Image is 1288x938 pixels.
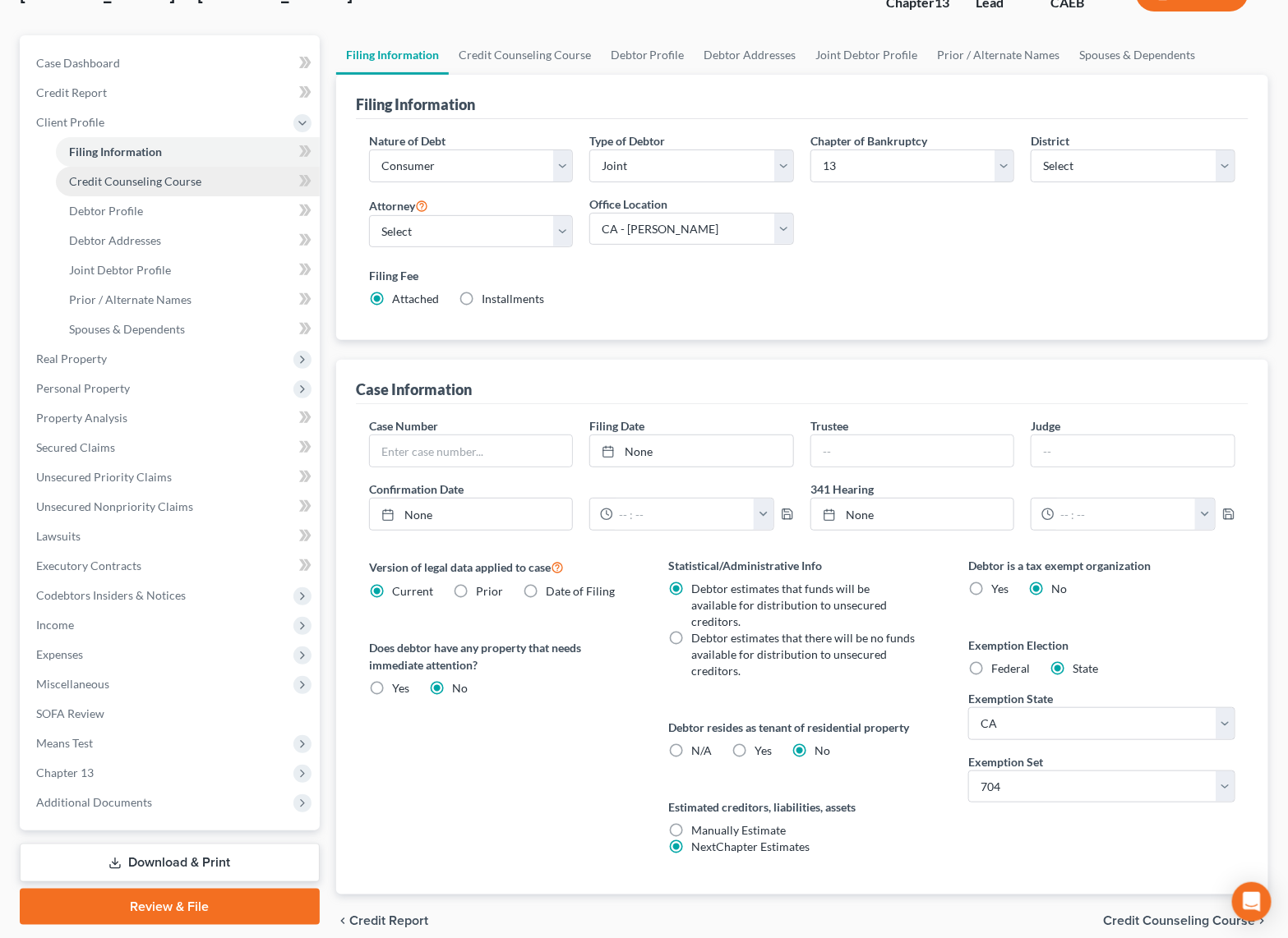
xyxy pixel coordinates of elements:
[1031,132,1069,149] label: District
[669,557,936,574] label: Statistical/Administrative Info
[36,56,120,70] span: Case Dashboard
[968,557,1235,574] label: Debtor is a tax exempt organization
[336,914,349,927] i: chevron_left
[452,681,468,695] span: No
[928,35,1070,75] a: Prior / Alternate Names
[349,914,428,927] span: Credit Report
[811,435,1014,467] input: --
[1032,435,1235,467] input: --
[669,719,936,736] label: Debtor resides as tenant of residential property
[968,690,1053,707] label: Exemption State
[36,647,83,661] span: Expenses
[23,48,320,78] a: Case Dashboard
[802,480,1244,498] label: 341 Hearing
[23,492,320,522] a: Unsecured Nonpriority Claims
[23,551,320,581] a: Executory Contracts
[815,743,831,757] span: No
[369,417,438,435] label: Case Number
[36,352,107,366] span: Real Property
[369,132,445,149] label: Nature of Debt
[56,255,320,285] a: Joint Debtor Profile
[601,35,695,75] a: Debtor Profile
[613,499,755,530] input: -- : --
[546,584,615,598] span: Date of Filing
[20,889,320,925] a: Review & File
[36,529,81,543] span: Lawsuits
[69,145,162,159] span: Filing Information
[1073,661,1098,675] span: State
[806,35,928,75] a: Joint Debtor Profile
[755,743,773,757] span: Yes
[36,440,115,454] span: Secured Claims
[69,174,201,188] span: Credit Counseling Course
[1232,882,1272,922] div: Open Intercom Messenger
[36,85,107,99] span: Credit Report
[361,480,802,498] label: Confirmation Date
[336,35,449,75] a: Filing Information
[369,639,636,674] label: Does debtor have any property that needs immediate attention?
[69,204,143,218] span: Debtor Profile
[23,462,320,492] a: Unsecured Priority Claims
[369,557,636,577] label: Version of legal data applied to case
[991,582,1009,595] span: Yes
[69,263,171,277] span: Joint Debtor Profile
[392,292,439,306] span: Attached
[369,195,428,215] label: Attorney
[20,844,320,882] a: Download & Print
[692,839,810,853] span: NextChapter Estimates
[1103,914,1268,927] button: Credit Counseling Course chevron_right
[36,588,186,602] span: Codebtors Insiders & Notices
[23,433,320,462] a: Secured Claims
[810,132,927,149] label: Chapter of Bankruptcy
[69,233,161,247] span: Debtor Addresses
[36,559,141,572] span: Executory Contracts
[590,435,793,467] a: None
[811,499,1014,530] a: None
[695,35,806,75] a: Debtor Addresses
[23,403,320,433] a: Property Analysis
[356,94,475,114] div: Filing Information
[589,417,644,435] label: Filing Date
[692,743,713,757] span: N/A
[56,315,320,344] a: Spouses & Dependents
[356,379,472,399] div: Case Information
[692,582,888,628] span: Debtor estimates that funds will be available for distribution to unsecured creditors.
[476,584,503,598] span: Prior
[968,753,1043,770] label: Exemption Set
[36,411,127,425] span: Property Analysis
[589,132,665,149] label: Type of Debtor
[810,417,848,435] label: Trustee
[369,267,1235,284] label: Filing Fee
[692,823,787,837] span: Manually Estimate
[449,35,601,75] a: Credit Counseling Course
[56,285,320,315] a: Prior / Alternate Names
[36,677,109,691] span: Miscellaneous
[370,435,573,467] input: Enter case number...
[36,115,104,129] span: Client Profile
[370,499,573,530] a: None
[56,137,320,167] a: Filing Information
[968,637,1235,654] label: Exemption Election
[1055,499,1196,530] input: -- : --
[36,618,74,632] span: Income
[23,522,320,551] a: Lawsuits
[36,470,172,484] span: Unsecured Priority Claims
[36,736,93,750] span: Means Test
[692,631,916,678] span: Debtor estimates that there will be no funds available for distribution to unsecured creditors.
[669,798,936,816] label: Estimated creditors, liabilities, assets
[56,226,320,255] a: Debtor Addresses
[36,706,104,720] span: SOFA Review
[991,661,1030,675] span: Federal
[69,292,192,306] span: Prior / Alternate Names
[36,381,130,395] span: Personal Property
[336,914,428,927] button: chevron_left Credit Report
[36,795,152,809] span: Additional Documents
[589,195,667,213] label: Office Location
[56,167,320,196] a: Credit Counseling Course
[1070,35,1206,75] a: Spouses & Dependents
[392,584,433,598] span: Current
[36,499,193,513] span: Unsecured Nonpriority Claims
[482,292,544,306] span: Installments
[392,681,409,695] span: Yes
[1051,582,1067,595] span: No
